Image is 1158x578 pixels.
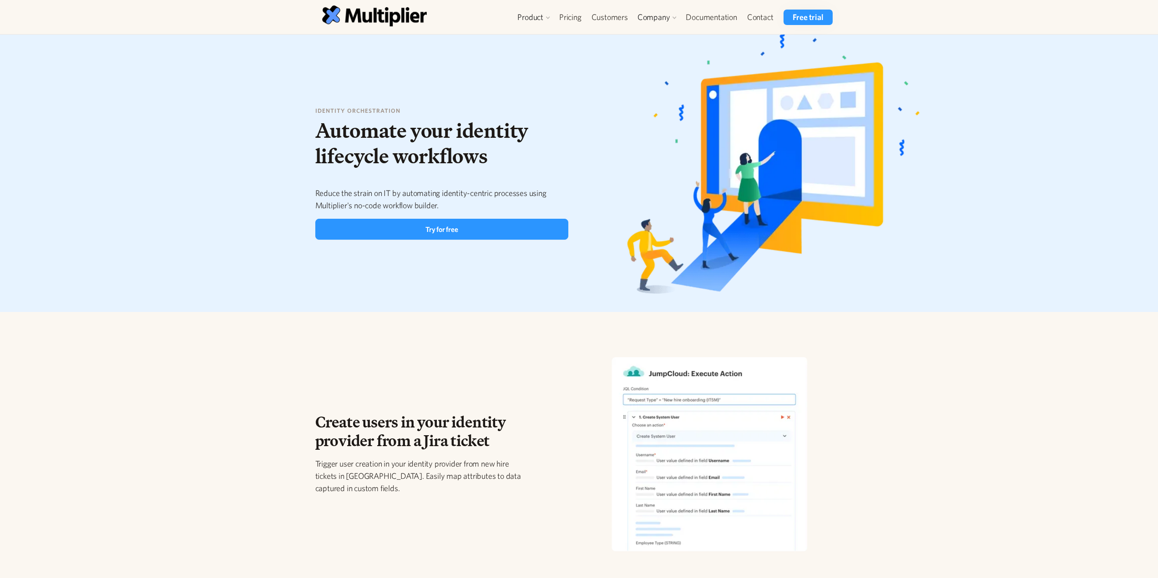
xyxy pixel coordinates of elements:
[587,10,633,25] a: Customers
[517,12,543,23] div: Product
[554,10,587,25] a: Pricing
[681,10,742,25] a: Documentation
[742,10,779,25] a: Contact
[315,410,506,452] span: Create users in your identity provider from a Jira ticket
[315,187,569,211] p: Reduce the strain on IT by automating identity-centric processes using Multiplier's no-code workf...
[513,10,554,25] div: Product
[315,219,569,240] a: Try for free
[627,29,920,294] img: Desktop and Mobile illustration
[315,106,569,116] h6: identity orchestration
[315,457,524,494] p: Trigger user creation in your identity provider from new hire tickets in [GEOGRAPHIC_DATA]. Easil...
[315,118,569,169] h1: Automate your identity lifecycle workflows
[784,10,832,25] a: Free trial
[637,12,670,23] div: Company
[633,10,681,25] div: Company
